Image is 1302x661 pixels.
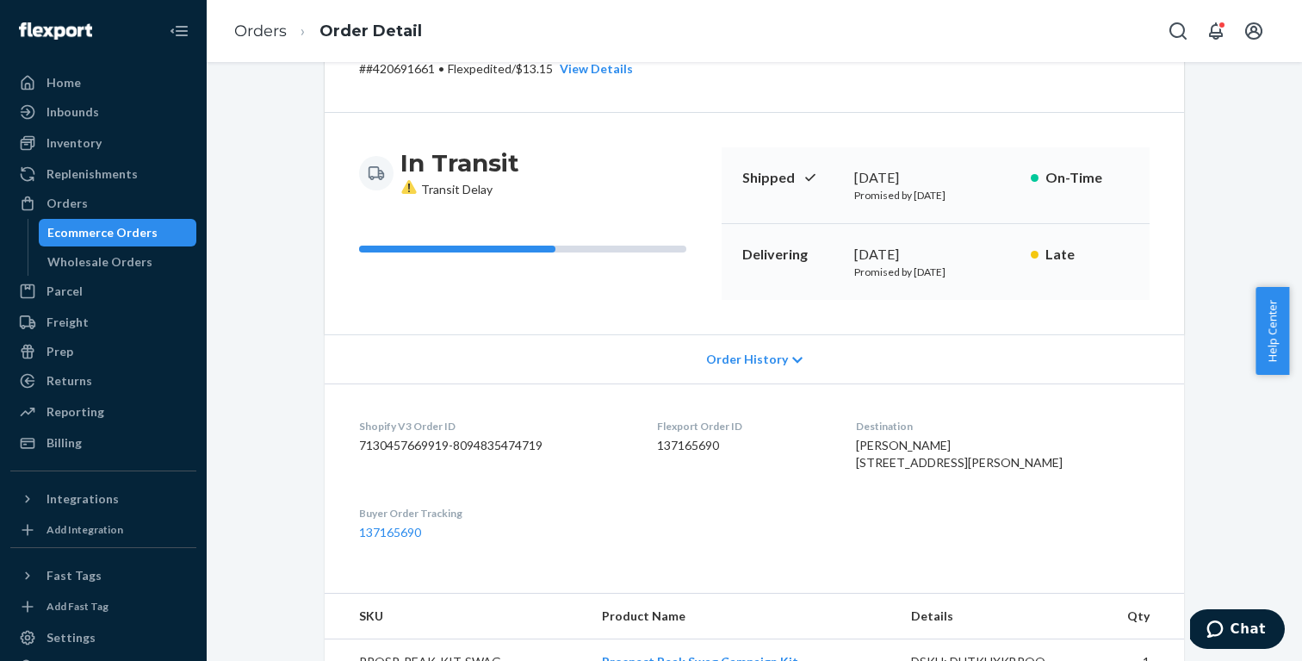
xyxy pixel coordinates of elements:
[46,195,88,212] div: Orders
[1161,14,1195,48] button: Open Search Box
[46,283,83,300] div: Parcel
[46,629,96,646] div: Settings
[46,434,82,452] div: Billing
[39,219,197,246] a: Ecommerce Orders
[553,60,633,78] button: View Details
[359,419,629,433] dt: Shopify V3 Order ID
[1237,14,1271,48] button: Open account menu
[10,69,196,97] a: Home
[854,265,1017,279] p: Promised by [DATE]
[854,188,1017,203] p: Promised by [DATE]
[854,168,1017,188] div: [DATE]
[856,438,1063,470] span: [PERSON_NAME] [STREET_ADDRESS][PERSON_NAME]
[10,520,196,540] a: Add Integration
[46,567,102,584] div: Fast Tags
[1255,287,1289,375] button: Help Center
[46,74,81,91] div: Home
[588,594,897,639] th: Product Name
[10,98,196,126] a: Inbounds
[854,245,1017,265] div: [DATE]
[39,248,197,276] a: Wholesale Orders
[46,314,89,331] div: Freight
[706,351,788,368] span: Order History
[359,525,421,539] a: 137165690
[10,624,196,652] a: Settings
[10,562,196,589] button: Fast Tags
[448,61,512,76] span: Flexpedited
[657,419,829,433] dt: Flexport Order ID
[46,372,92,390] div: Returns
[220,6,436,57] ol: breadcrumbs
[742,245,840,265] p: Delivering
[46,134,102,152] div: Inventory
[1087,594,1184,639] th: Qty
[438,61,444,76] span: •
[1190,609,1285,652] iframe: Opens a widget where you can chat to one of our agents
[1045,245,1129,265] p: Late
[359,437,629,454] dd: 7130457669919-8094835474719
[47,224,158,241] div: Ecommerce Orders
[325,594,588,639] th: SKU
[19,22,92,40] img: Flexport logo
[657,437,829,454] dd: 137165690
[897,594,1087,639] th: Details
[10,398,196,426] a: Reporting
[1045,168,1129,188] p: On-Time
[319,22,422,41] a: Order Detail
[10,190,196,217] a: Orders
[359,60,633,78] p: # #420691661 / $13.15
[10,338,196,365] a: Prep
[46,165,138,183] div: Replenishments
[46,599,108,614] div: Add Fast Tag
[10,277,196,305] a: Parcel
[400,182,493,196] span: Transit Delay
[10,129,196,157] a: Inventory
[46,490,119,508] div: Integrations
[46,522,123,537] div: Add Integration
[10,367,196,395] a: Returns
[46,103,99,121] div: Inbounds
[46,343,73,360] div: Prep
[856,419,1150,433] dt: Destination
[359,506,629,521] dt: Buyer Order Tracking
[162,14,196,48] button: Close Navigation
[10,160,196,188] a: Replenishments
[1199,14,1233,48] button: Open notifications
[10,429,196,457] a: Billing
[742,168,840,188] p: Shipped
[10,485,196,513] button: Integrations
[234,22,287,41] a: Orders
[10,309,196,336] a: Freight
[46,403,104,421] div: Reporting
[10,596,196,617] a: Add Fast Tag
[400,147,519,178] h3: In Transit
[47,253,152,271] div: Wholesale Orders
